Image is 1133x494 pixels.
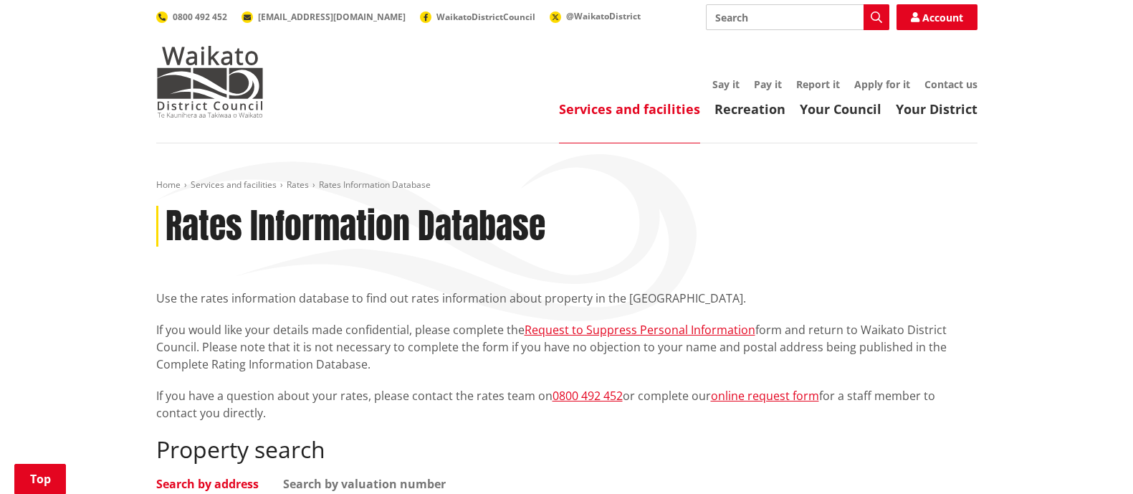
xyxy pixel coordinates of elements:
[287,179,309,191] a: Rates
[156,46,264,118] img: Waikato District Council - Te Kaunihera aa Takiwaa o Waikato
[714,100,785,118] a: Recreation
[173,11,227,23] span: 0800 492 452
[566,10,641,22] span: @WaikatoDistrict
[525,322,755,338] a: Request to Suppress Personal Information
[14,464,66,494] a: Top
[166,206,545,247] h1: Rates Information Database
[706,4,889,30] input: Search input
[796,77,840,91] a: Report it
[242,11,406,23] a: [EMAIL_ADDRESS][DOMAIN_NAME]
[156,321,977,373] p: If you would like your details made confidential, please complete the form and return to Waikato ...
[156,478,259,490] a: Search by address
[156,179,977,191] nav: breadcrumb
[553,388,623,404] a: 0800 492 452
[854,77,910,91] a: Apply for it
[896,100,977,118] a: Your District
[897,4,977,30] a: Account
[550,10,641,22] a: @WaikatoDistrict
[156,387,977,422] p: If you have a question about your rates, please contact the rates team on or complete our for a s...
[156,179,181,191] a: Home
[712,77,740,91] a: Say it
[420,11,535,23] a: WaikatoDistrictCouncil
[156,11,227,23] a: 0800 492 452
[319,179,431,191] span: Rates Information Database
[283,478,446,490] a: Search by valuation number
[924,77,977,91] a: Contact us
[711,388,819,404] a: online request form
[436,11,535,23] span: WaikatoDistrictCouncil
[258,11,406,23] span: [EMAIL_ADDRESS][DOMAIN_NAME]
[156,290,977,307] p: Use the rates information database to find out rates information about property in the [GEOGRAPHI...
[754,77,782,91] a: Pay it
[559,100,700,118] a: Services and facilities
[191,179,277,191] a: Services and facilities
[156,436,977,463] h2: Property search
[800,100,881,118] a: Your Council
